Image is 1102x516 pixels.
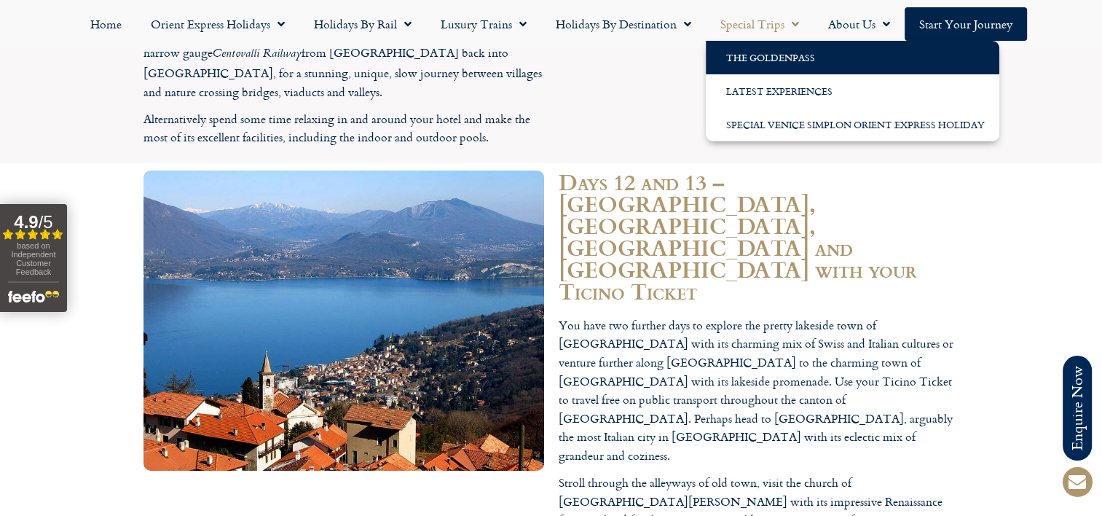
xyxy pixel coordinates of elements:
[426,7,541,41] a: Luxury Trains
[706,7,814,41] a: Special Trips
[299,7,426,41] a: Holidays by Rail
[706,74,999,108] a: Latest Experiences
[136,7,299,41] a: Orient Express Holidays
[559,316,959,466] p: You have two further days to explore the pretty lakeside town of [GEOGRAPHIC_DATA] with its charm...
[213,44,302,64] i: Centovalli Railway
[706,108,999,141] a: Special Venice Simplon Orient Express Holiday
[7,7,1095,41] nav: Menu
[706,41,999,74] a: The GoldenPass
[706,41,999,141] ul: Special Trips
[76,7,136,41] a: Home
[541,7,706,41] a: Holidays by Destination
[559,171,959,302] h2: Days 12 and 13 – [GEOGRAPHIC_DATA], [GEOGRAPHIC_DATA], [GEOGRAPHIC_DATA] and [GEOGRAPHIC_DATA] wi...
[143,110,544,147] p: Alternatively spend some time relaxing in and around your hotel and make the most of its excellen...
[814,7,905,41] a: About Us
[905,7,1027,41] a: Start your Journey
